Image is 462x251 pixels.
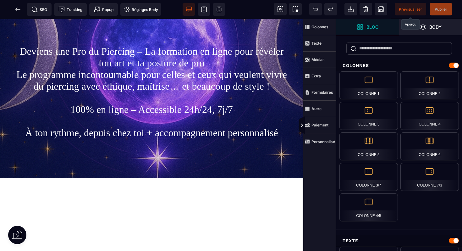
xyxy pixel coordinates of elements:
[124,6,158,13] span: Réglages Body
[303,19,336,35] span: Colonnes
[58,6,82,13] span: Tracking
[435,7,447,12] span: Publier
[274,3,287,15] span: Voir les composants
[54,3,87,16] span: Code de suivi
[94,6,113,13] span: Popup
[336,60,462,71] div: Colonnes
[429,25,442,29] strong: Body
[89,3,118,16] span: Créer une alerte modale
[339,163,398,191] div: Colonne 3/7
[303,133,336,150] span: Personnalisé
[27,3,52,16] span: Métadata SEO
[400,132,459,160] div: Colonne 6
[399,7,422,12] span: Prévisualiser
[289,3,302,15] span: Capture d'écran
[311,57,325,62] strong: Médias
[311,123,328,127] strong: Paiement
[339,132,398,160] div: Colonne 5
[339,71,398,99] div: Colonne 1
[303,35,336,52] span: Texte
[198,3,210,16] span: Voir tablette
[120,3,161,16] span: Favicon
[309,3,322,15] span: Défaire
[339,193,398,221] div: Colonne 4/5
[12,3,24,16] span: Retour
[311,106,322,111] strong: Autre
[430,3,452,15] span: Enregistrer le contenu
[395,3,426,15] span: Aperçu
[339,102,398,130] div: Colonne 3
[336,19,399,35] span: Ouvrir les blocs
[344,3,357,15] span: Importer
[336,235,462,247] div: Texte
[303,117,336,133] span: Paiement
[311,139,335,144] strong: Personnalisé
[375,3,387,15] span: Enregistrer
[311,25,328,29] strong: Colonnes
[303,68,336,84] span: Extra
[311,41,322,46] strong: Texte
[31,6,47,13] span: SEO
[366,25,378,29] strong: Bloc
[324,3,337,15] span: Rétablir
[213,3,225,16] span: Voir mobile
[311,90,333,95] strong: Formulaires
[336,116,343,135] span: Afficher les vues
[311,74,321,78] strong: Extra
[400,163,459,191] div: Colonne 7/3
[360,3,372,15] span: Nettoyage
[400,102,459,130] div: Colonne 4
[399,19,462,35] span: Ouvrir les calques
[303,101,336,117] span: Autre
[303,52,336,68] span: Médias
[303,84,336,101] span: Formulaires
[183,3,195,16] span: Voir bureau
[400,71,459,99] div: Colonne 2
